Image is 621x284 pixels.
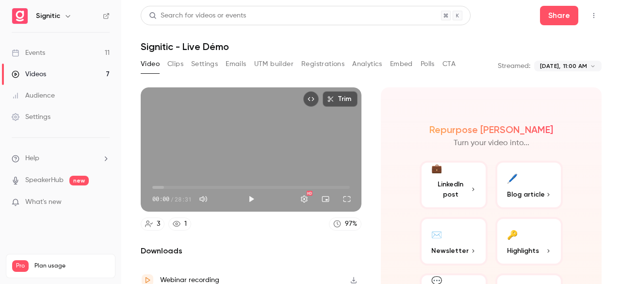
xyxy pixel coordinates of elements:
h2: Downloads [141,245,361,257]
button: Registrations [301,56,344,72]
button: UTM builder [254,56,294,72]
span: new [69,176,89,185]
div: 97 % [345,219,357,229]
div: 🔑 [507,227,518,242]
span: LinkedIn post [431,179,470,200]
button: Share [540,6,578,25]
button: 💼LinkedIn post [420,161,488,209]
img: Signitic [12,8,28,24]
p: Streamed: [498,61,530,71]
div: Audience [12,91,55,100]
button: Embed video [303,91,319,107]
a: SpeakerHub [25,175,64,185]
button: Full screen [337,189,357,209]
span: Pro [12,260,29,272]
div: 1 [184,219,187,229]
span: 11:00 AM [563,62,587,70]
div: Settings [12,112,50,122]
p: Turn your video into... [454,137,529,149]
div: Events [12,48,45,58]
h1: Signitic - Live Démo [141,41,602,52]
div: ✉️ [431,227,442,242]
span: [DATE], [540,62,560,70]
a: 1 [168,217,191,231]
button: Settings [294,189,314,209]
button: Mute [194,189,213,209]
span: 28:31 [175,195,192,203]
a: 3 [141,217,164,231]
h6: Signitic [36,11,60,21]
button: Turn on miniplayer [316,189,335,209]
div: 💼 [431,162,442,175]
div: 00:00 [152,195,192,203]
button: 🖊️Blog article [495,161,563,209]
button: Embed [390,56,413,72]
button: Play [242,189,261,209]
button: Polls [421,56,435,72]
button: CTA [442,56,456,72]
div: 🖊️ [507,170,518,185]
span: What's new [25,197,62,207]
div: Videos [12,69,46,79]
span: Newsletter [431,246,469,256]
span: Blog article [507,189,545,200]
span: Highlights [507,246,539,256]
div: 3 [157,219,160,229]
button: Top Bar Actions [586,8,602,23]
button: Emails [226,56,246,72]
button: Trim [323,91,358,107]
div: HD [307,191,312,196]
li: help-dropdown-opener [12,153,110,164]
div: Search for videos or events [149,11,246,21]
button: 🔑Highlights [495,217,563,266]
h2: Repurpose [PERSON_NAME] [429,124,553,135]
span: Help [25,153,39,164]
button: Video [141,56,160,72]
a: 97% [329,217,361,231]
span: Plan usage [34,262,109,270]
span: / [170,195,174,203]
button: Analytics [352,56,382,72]
button: Settings [191,56,218,72]
button: Clips [167,56,183,72]
span: 00:00 [152,195,169,203]
button: ✉️Newsletter [420,217,488,266]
